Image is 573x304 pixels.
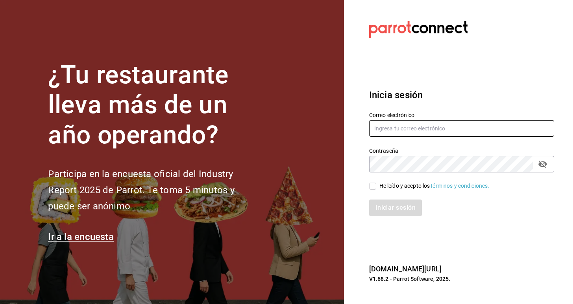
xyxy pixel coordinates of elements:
[369,275,554,283] p: V1.68.2 - Parrot Software, 2025.
[48,166,261,214] h2: Participa en la encuesta oficial del Industry Report 2025 de Parrot. Te toma 5 minutos y puede se...
[369,120,554,137] input: Ingresa tu correo electrónico
[379,182,490,190] div: He leído y acepto los
[48,231,114,242] a: Ir a la encuesta
[369,88,554,102] h3: Inicia sesión
[430,183,489,189] a: Términos y condiciones.
[369,148,554,153] label: Contraseña
[48,60,261,150] h1: ¿Tu restaurante lleva más de un año operando?
[369,112,554,117] label: Correo electrónico
[369,265,442,273] a: [DOMAIN_NAME][URL]
[536,157,549,171] button: passwordField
